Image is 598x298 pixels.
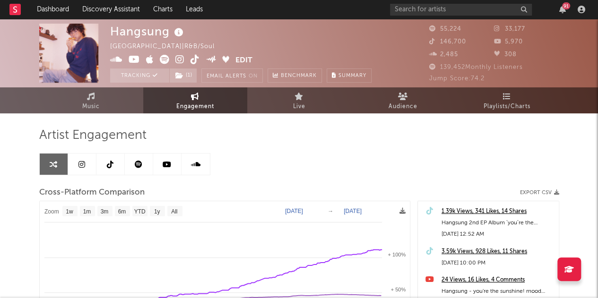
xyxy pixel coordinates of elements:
button: 91 [559,6,566,13]
text: + 100% [388,252,406,257]
span: ( 1 ) [169,68,197,83]
text: YTD [134,208,145,215]
span: Audience [389,101,417,112]
div: Hangsung 2nd EP Album ‘you’re the sunshine!’ Mood Sample 1. i‘m in ♥ 2. oh! baby [DEMOGRAPHIC_DAT... [442,217,554,229]
span: 5,970 [494,39,523,45]
span: 146,700 [429,39,466,45]
span: Playlists/Charts [484,101,530,112]
div: [GEOGRAPHIC_DATA] | R&B/Soul [110,41,225,52]
span: Cross-Platform Comparison [39,187,145,198]
a: Benchmark [268,68,322,83]
a: Playlists/Charts [455,87,559,113]
text: Zoom [44,208,59,215]
span: 2,485 [429,51,458,58]
button: Tracking [110,68,169,83]
input: Search for artists [390,4,532,16]
span: Benchmark [281,70,317,82]
text: + 50% [390,287,406,292]
a: 1.39k Views, 341 Likes, 14 Shares [442,206,554,217]
div: 91 [562,2,570,9]
div: Hangsung - you're the sunshine! mood sampler [442,286,554,297]
div: Hangsung [110,24,186,39]
text: [DATE] [344,208,362,214]
a: Engagement [143,87,247,113]
text: 1m [83,208,91,215]
a: Music [39,87,143,113]
span: 308 [494,51,517,58]
text: → [328,208,333,214]
button: Export CSV [520,190,559,196]
span: 55,224 [429,26,461,32]
a: Live [247,87,351,113]
text: [DATE] [285,208,303,214]
span: Engagement [176,101,214,112]
button: (1) [170,68,197,83]
text: 6m [118,208,126,215]
span: 33,177 [494,26,525,32]
span: Jump Score: 74.2 [429,76,485,82]
span: Artist Engagement [39,130,147,141]
button: Edit [235,55,252,67]
a: Audience [351,87,455,113]
span: Summary [338,73,366,78]
span: 139,452 Monthly Listeners [429,64,523,70]
button: Email AlertsOn [201,68,263,83]
div: [DATE] 12:52 AM [442,229,554,240]
span: Live [293,101,305,112]
text: 1w [66,208,73,215]
a: 3.59k Views, 928 Likes, 11 Shares [442,246,554,257]
div: [DATE] 10:00 PM [442,257,554,269]
text: 3m [100,208,108,215]
text: All [171,208,177,215]
em: On [249,74,258,79]
button: Summary [327,68,372,83]
span: Music [82,101,100,112]
a: 24 Views, 16 Likes, 4 Comments [442,274,554,286]
text: 1y [154,208,160,215]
